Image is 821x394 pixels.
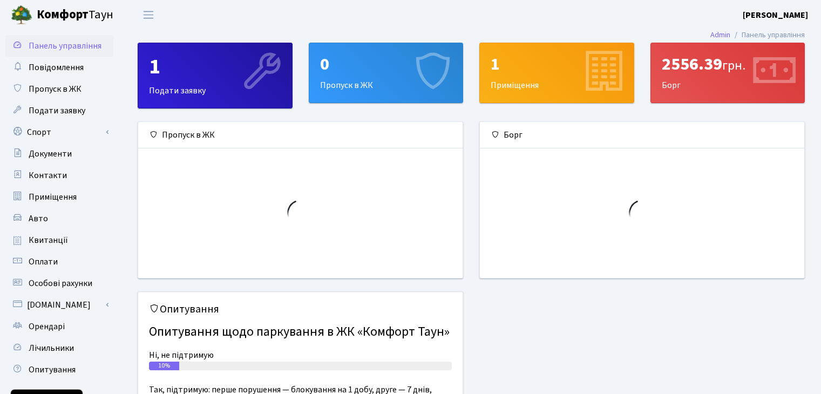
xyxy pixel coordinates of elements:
span: Подати заявку [29,105,85,117]
div: 2556.39 [662,54,794,74]
span: Пропуск в ЖК [29,83,82,95]
div: Пропуск в ЖК [309,43,463,103]
span: Повідомлення [29,62,84,73]
a: Квитанції [5,229,113,251]
span: грн. [722,56,745,75]
b: Комфорт [37,6,89,23]
span: Опитування [29,364,76,376]
a: [DOMAIN_NAME] [5,294,113,316]
a: Пропуск в ЖК [5,78,113,100]
a: Панель управління [5,35,113,57]
span: Квитанції [29,234,68,246]
b: [PERSON_NAME] [743,9,808,21]
span: Документи [29,148,72,160]
div: 1 [149,54,281,80]
a: Спорт [5,121,113,143]
div: Приміщення [480,43,634,103]
a: 1Подати заявку [138,43,293,108]
span: Орендарі [29,321,65,332]
span: Таун [37,6,113,24]
div: 0 [320,54,452,74]
a: 0Пропуск в ЖК [309,43,464,103]
h5: Опитування [149,303,452,316]
span: Оплати [29,256,58,268]
a: Документи [5,143,113,165]
div: 10% [149,362,179,370]
div: Ні, не підтримую [149,349,452,362]
li: Панель управління [730,29,805,41]
a: [PERSON_NAME] [743,9,808,22]
span: Панель управління [29,40,101,52]
a: Особові рахунки [5,273,113,294]
button: Переключити навігацію [135,6,162,24]
span: Контакти [29,169,67,181]
a: 1Приміщення [479,43,634,103]
span: Лічильники [29,342,74,354]
a: Контакти [5,165,113,186]
h4: Опитування щодо паркування в ЖК «Комфорт Таун» [149,320,452,344]
div: 1 [491,54,623,74]
a: Приміщення [5,186,113,208]
div: Борг [651,43,805,103]
a: Повідомлення [5,57,113,78]
a: Орендарі [5,316,113,337]
nav: breadcrumb [694,24,821,46]
span: Авто [29,213,48,225]
a: Оплати [5,251,113,273]
span: Приміщення [29,191,77,203]
div: Пропуск в ЖК [138,122,463,148]
a: Авто [5,208,113,229]
a: Опитування [5,359,113,381]
a: Admin [710,29,730,40]
span: Особові рахунки [29,277,92,289]
a: Подати заявку [5,100,113,121]
div: Подати заявку [138,43,292,108]
div: Борг [480,122,804,148]
img: logo.png [11,4,32,26]
a: Лічильники [5,337,113,359]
